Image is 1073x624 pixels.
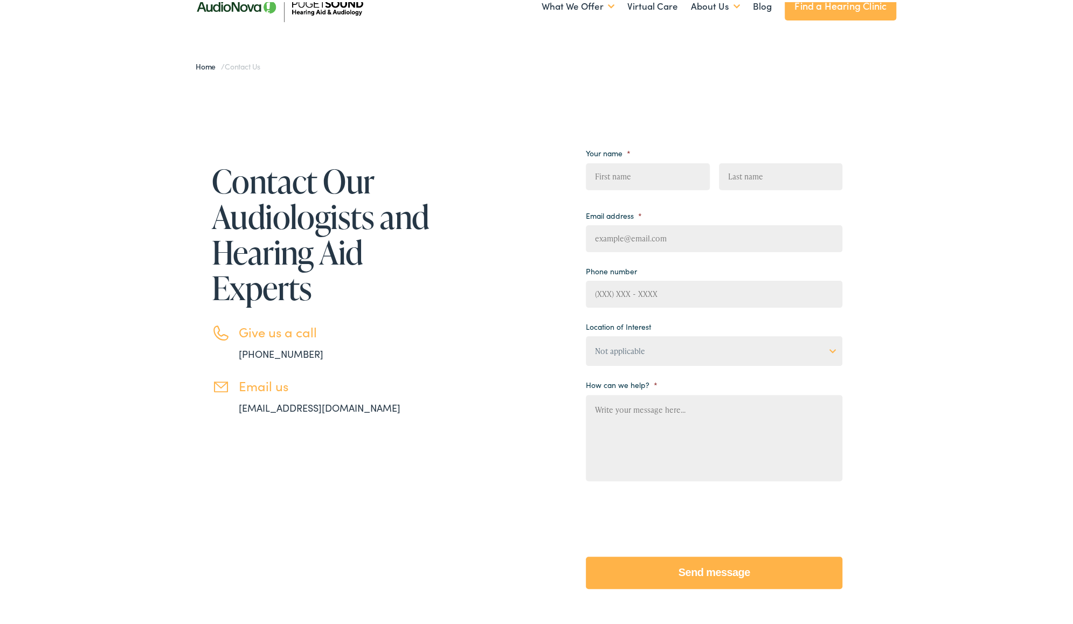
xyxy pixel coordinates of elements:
h1: Contact Our Audiologists and Hearing Aid Experts [212,161,433,303]
input: Last name [719,161,842,188]
label: How can we help? [586,378,657,387]
h3: Give us a call [239,322,433,338]
input: example@email.com [586,223,842,250]
input: (XXX) XXX - XXXX [586,279,842,306]
span: Contact Us [225,59,260,70]
label: Your name [586,146,631,156]
a: [EMAIL_ADDRESS][DOMAIN_NAME] [239,399,400,412]
input: Send message [586,554,842,587]
span: / [196,59,260,70]
label: Phone number [586,264,637,274]
a: [PHONE_NUMBER] [239,345,323,358]
iframe: reCAPTCHA [586,493,750,535]
input: First name [586,161,709,188]
h3: Email us [239,376,433,392]
label: Location of Interest [586,320,651,329]
label: Email address [586,209,642,218]
a: Home [196,59,221,70]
